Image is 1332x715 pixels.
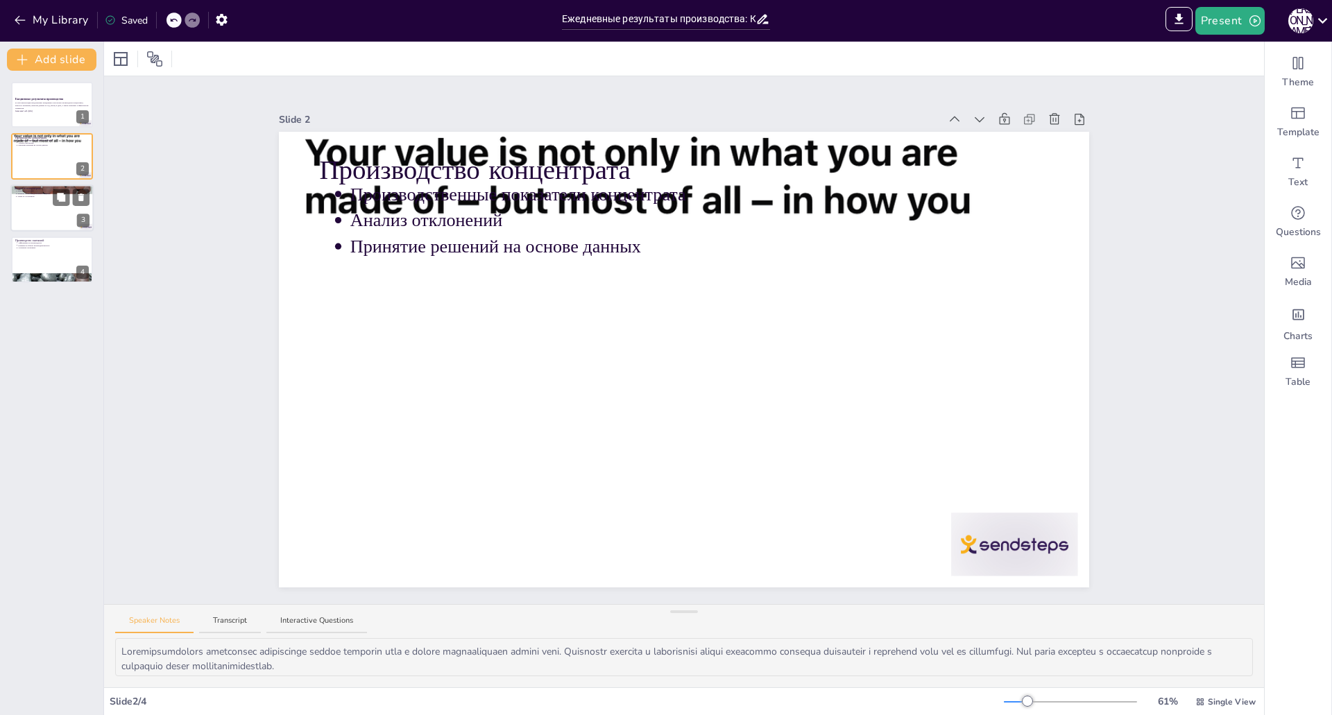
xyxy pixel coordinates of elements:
[11,133,93,179] div: 2
[1165,7,1193,35] span: Export to PowerPoint
[73,189,89,205] button: Delete Slide
[199,615,261,634] button: Transcript
[1288,7,1313,35] button: [PERSON_NAME]
[17,189,89,192] p: Качество продукции
[53,189,69,205] button: Duplicate Slide
[10,184,94,232] div: 3
[146,51,163,67] span: Position
[115,638,1253,676] textarea: Loremipsumdolors ametconsec adipiscinge seddoe temporin utla e dolore magnaaliquaen admini veni. ...
[15,102,89,110] p: В этой презентации представлены ежедневные результаты производства концентрата, железа и окатышей...
[77,214,89,227] div: 3
[266,615,367,634] button: Interactive Questions
[18,241,89,244] p: Эффективность производства
[110,694,1004,709] div: Slide 2 / 4
[1285,275,1312,289] span: Media
[18,247,89,250] p: Стратегия улучшения
[319,150,1048,189] p: Производство концентрата
[1265,297,1331,347] div: Add charts and graphs
[15,239,89,243] p: Производство окатышей
[17,195,89,198] p: Меры по улучшению
[76,110,89,123] div: 1
[76,266,89,279] div: 4
[11,82,93,128] div: 1
[15,110,89,112] p: Generated with [URL]
[18,244,89,247] p: Влияние на общую производительность
[1265,197,1331,247] div: Get real-time input from your audience
[1195,7,1265,35] button: Present
[105,13,148,28] div: Saved
[18,141,89,144] p: Анализ отклонений
[110,48,132,70] div: Layout
[279,112,939,127] div: Slide 2
[1265,47,1331,97] div: Change the overall theme
[1277,126,1320,139] span: Template
[350,208,1049,234] p: Анализ отклонений
[350,234,1049,259] p: Принятие решений на основе данных
[1283,329,1313,343] span: Charts
[1265,147,1331,197] div: Add text boxes
[1208,696,1256,708] span: Single View
[562,9,755,29] input: Insert title
[1265,347,1331,397] div: Add a table
[17,192,89,195] p: Влияние на производственные процессы
[1282,76,1314,89] span: Theme
[1286,375,1310,389] span: Table
[10,9,94,31] button: My Library
[11,236,93,282] div: 4
[1265,97,1331,147] div: Add ready made slides
[15,97,63,101] strong: Ежедневные результаты производства
[76,162,89,175] div: 2
[115,615,194,634] button: Speaker Notes
[18,139,89,141] p: Производственные показатели концентрата
[1288,8,1313,33] div: [PERSON_NAME]
[1276,225,1321,239] span: Questions
[350,182,1049,207] p: Производственные показатели концентрата
[7,49,96,71] button: Add slide
[18,144,89,146] p: Принятие решений на основе данных
[1151,694,1184,709] div: 61 %
[15,135,89,139] p: Производство концентрата
[1265,247,1331,297] div: Add images, graphics, shapes or video
[1288,175,1308,189] span: Text
[15,187,89,191] p: Железо в концентрате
